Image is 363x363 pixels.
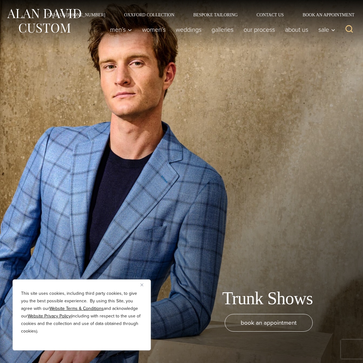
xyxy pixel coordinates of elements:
[184,13,247,17] a: Bespoke Tailoring
[110,26,132,33] span: Men’s
[225,314,313,332] a: book an appointment
[206,23,239,36] a: Galleries
[222,288,313,309] h1: Trunk Shows
[21,290,142,335] p: This site uses cookies, including third party cookies, to give you the best possible experience. ...
[6,7,82,35] img: Alan David Custom
[49,305,104,312] a: Website Terms & Conditions
[247,13,293,17] a: Contact Us
[105,23,338,36] nav: Primary Navigation
[115,13,184,17] a: Oxxford Collection
[140,283,143,286] img: Close
[171,23,206,36] a: weddings
[38,13,357,17] nav: Secondary Navigation
[38,13,115,17] a: Call Us [PHONE_NUMBER]
[137,23,171,36] a: Women’s
[280,23,313,36] a: About Us
[239,23,280,36] a: Our Process
[318,26,335,33] span: Sale
[293,13,357,17] a: Book an Appointment
[140,281,148,289] button: Close
[342,22,357,37] button: View Search Form
[241,318,297,327] span: book an appointment
[28,313,71,319] a: Website Privacy Policy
